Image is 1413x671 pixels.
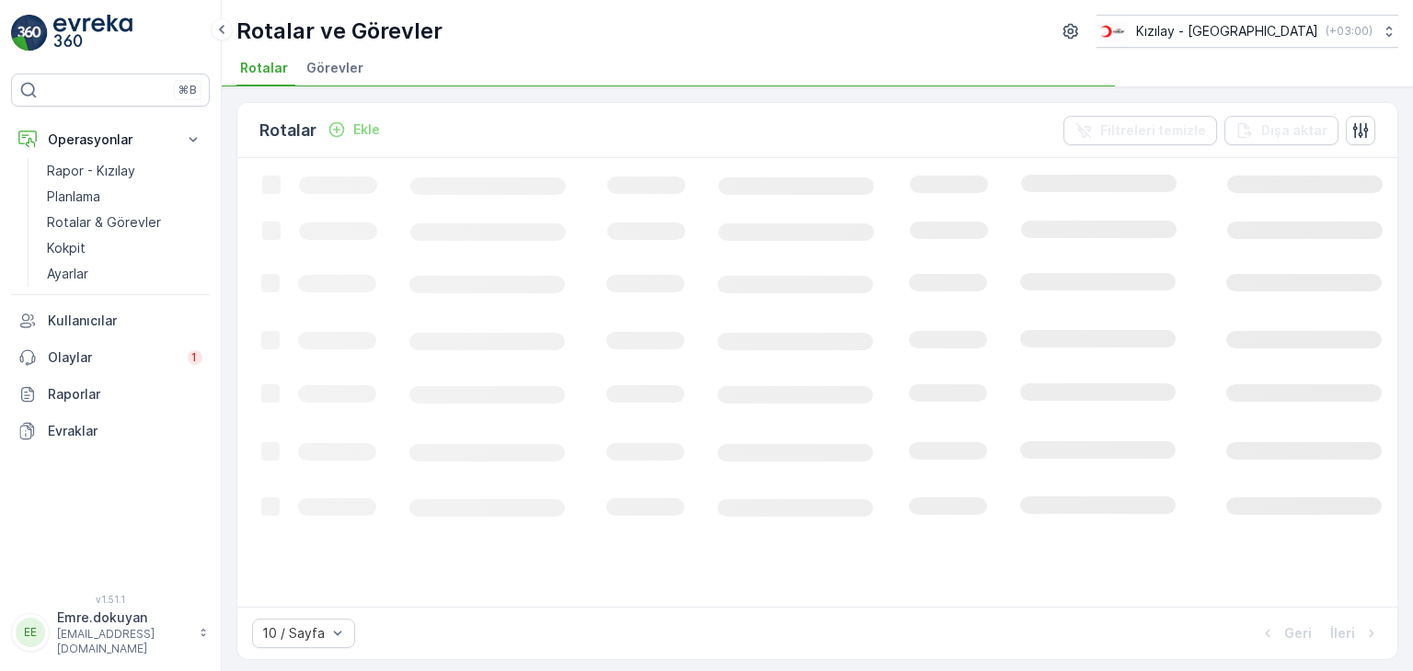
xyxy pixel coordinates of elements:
[240,59,288,77] span: Rotalar
[1328,622,1383,644] button: İleri
[11,413,210,449] a: Evraklar
[40,184,210,210] a: Planlama
[11,608,210,656] button: EEEmre.dokuyan[EMAIL_ADDRESS][DOMAIN_NAME]
[40,261,210,287] a: Ayarlar
[259,118,316,143] p: Rotalar
[57,608,190,627] p: Emre.dokuyan
[16,618,45,647] div: EE
[1063,116,1217,145] button: Filtreleri temizle
[1326,24,1373,39] p: ( +03:00 )
[53,15,132,51] img: logo_light-DOdMpM7g.png
[40,158,210,184] a: Rapor - Kızılay
[178,83,197,97] p: ⌘B
[47,188,100,206] p: Planlama
[1224,116,1338,145] button: Dışa aktar
[11,302,210,339] a: Kullanıcılar
[306,59,363,77] span: Görevler
[48,348,177,367] p: Olaylar
[1100,121,1206,140] p: Filtreleri temizle
[1284,624,1312,643] p: Geri
[40,235,210,261] a: Kokpit
[11,376,210,413] a: Raporlar
[1257,622,1314,644] button: Geri
[48,312,202,330] p: Kullanıcılar
[40,210,210,235] a: Rotalar & Görevler
[48,385,202,404] p: Raporlar
[48,422,202,440] p: Evraklar
[1136,22,1318,40] p: Kızılay - [GEOGRAPHIC_DATA]
[320,119,387,141] button: Ekle
[236,17,442,46] p: Rotalar ve Görevler
[57,627,190,656] p: [EMAIL_ADDRESS][DOMAIN_NAME]
[11,594,210,605] span: v 1.51.1
[47,239,86,257] p: Kokpit
[47,162,135,180] p: Rapor - Kızılay
[11,15,48,51] img: logo
[48,131,173,149] p: Operasyonlar
[191,350,199,365] p: 1
[1261,121,1327,140] p: Dışa aktar
[47,265,88,283] p: Ayarlar
[11,339,210,376] a: Olaylar1
[11,121,210,158] button: Operasyonlar
[1097,21,1129,41] img: k%C4%B1z%C4%B1lay_D5CCths_t1JZB0k.png
[47,213,161,232] p: Rotalar & Görevler
[1097,15,1398,48] button: Kızılay - [GEOGRAPHIC_DATA](+03:00)
[353,120,380,139] p: Ekle
[1330,624,1355,643] p: İleri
